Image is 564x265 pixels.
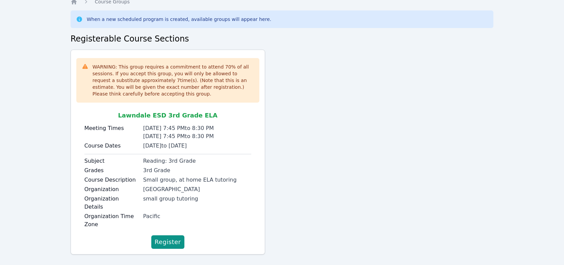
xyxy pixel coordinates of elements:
label: Organization Details [84,195,139,211]
div: WARNING: This group requires a commitment to attend 70 % of all sessions. If you accept this grou... [93,63,254,97]
span: Register [155,237,181,247]
div: [GEOGRAPHIC_DATA] [143,185,251,193]
div: Pacific [143,212,251,220]
div: [DATE] 7:45 PM to 8:30 PM [143,132,251,140]
div: Small group, at home ELA tutoring [143,176,251,184]
h2: Registerable Course Sections [71,33,494,44]
label: Organization Time Zone [84,212,139,229]
div: [DATE] to [DATE] [143,142,251,150]
div: small group tutoring [143,195,251,203]
label: Course Description [84,176,139,184]
div: 3rd Grade [143,166,251,175]
div: Reading: 3rd Grade [143,157,251,165]
label: Meeting Times [84,124,139,132]
button: Register [151,235,184,249]
div: When a new scheduled program is created, available groups will appear here. [87,16,272,23]
label: Subject [84,157,139,165]
label: Course Dates [84,142,139,150]
div: [DATE] 7:45 PM to 8:30 PM [143,124,251,132]
label: Organization [84,185,139,193]
label: Grades [84,166,139,175]
span: Lawndale ESD 3rd Grade ELA [118,112,217,119]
